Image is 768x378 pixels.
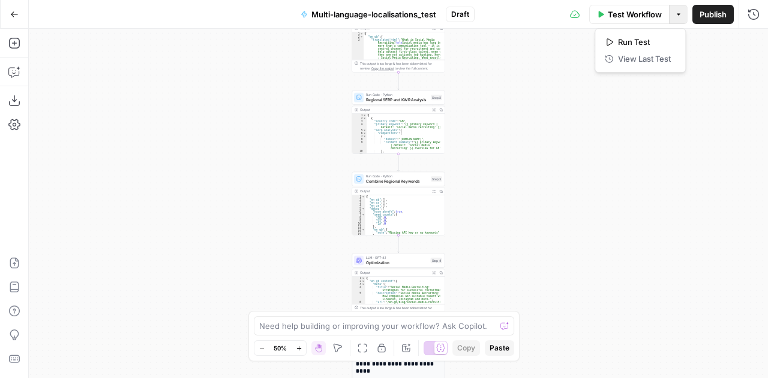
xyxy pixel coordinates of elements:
div: 4 [352,286,365,292]
div: Output{ "en_gb":{ "translated_html":"What is Social Media Recruiting?\n\nSocial media has long be... [352,9,445,72]
div: 8 [352,138,367,141]
div: 1 [352,32,364,35]
div: 10 [352,222,365,225]
button: Copy [452,340,480,356]
button: Publish [692,5,734,24]
div: Run Code · PythonRegional SERP and KWR AnalysisStep 2Output[ { "country_code":"GB", "primary_keyw... [352,90,445,154]
div: 9 [352,219,365,222]
div: 9 [352,141,367,150]
span: LLM · GPT-4.1 [366,255,428,260]
div: Step 2 [431,95,442,100]
span: Toggle code folding, rows 12 through 14 [362,228,365,231]
div: Output [360,107,428,112]
span: Regional SERP and KWR Analysis [366,96,428,102]
span: Toggle code folding, rows 7 through 10 [363,135,367,138]
div: 14 [352,234,365,237]
span: Publish [700,8,727,20]
div: 6 [352,132,367,135]
div: This output is too large & has been abbreviated for review. to view the full content. [360,306,442,315]
button: Test Workflow [589,5,669,24]
div: 8 [352,216,365,219]
div: 4 [352,123,367,129]
div: Run Code · PythonCombine Regional KeywordsStep 3Output{ "en_gb":[], "en_us":[], "en_za":[], "debu... [352,172,445,235]
div: 11 [352,153,367,156]
div: 3 [352,120,367,123]
span: 50% [274,343,287,353]
span: Toggle code folding, rows 11 through 14 [363,153,367,156]
span: Toggle code folding, rows 1 through 11 [362,277,365,280]
div: 1 [352,277,365,280]
span: Toggle code folding, rows 1 through 23 [362,195,365,198]
span: Optimization [366,259,428,265]
span: View Last Test [618,53,671,65]
button: Paste [485,340,514,356]
span: Multi-language-localisations_test [311,8,436,20]
div: 10 [352,150,367,153]
div: 13 [352,231,365,234]
span: Combine Regional Keywords [366,178,428,184]
span: Draft [451,9,469,20]
div: 11 [352,225,365,228]
span: Toggle code folding, rows 2 through 41 [363,117,367,120]
div: 7 [352,135,367,138]
span: Toggle code folding, rows 5 through 22 [362,207,365,210]
div: 4 [352,204,365,207]
div: 3 [352,283,365,286]
div: 5 [352,129,367,132]
span: Paste [490,343,509,353]
button: Multi-language-localisations_test [293,5,443,24]
span: Toggle code folding, rows 2 through 4 [360,35,364,38]
span: Toggle code folding, rows 1 through 5 [360,32,364,35]
div: Output [360,270,428,275]
span: Toggle code folding, rows 6 through 15 [363,132,367,135]
span: Run Test [618,36,671,48]
span: Run Code · Python [366,92,428,97]
span: Copy the output [371,66,394,70]
g: Edge from step_2 to step_3 [398,153,400,171]
div: 6 [352,210,365,213]
div: 2 [352,280,365,283]
span: Toggle code folding, rows 5 through 29 [363,129,367,132]
div: 12 [352,228,365,231]
div: Output [360,189,428,193]
g: Edge from step_3 to step_4 [398,235,400,252]
div: 2 [352,35,364,38]
span: Test Workflow [608,8,662,20]
span: Toggle code folding, rows 3 through 7 [362,283,365,286]
span: Copy [457,343,475,353]
div: 1 [352,114,367,117]
div: Step 4 [431,258,443,263]
span: Run Code · Python [366,174,428,179]
span: Toggle code folding, rows 2 through 10 [362,280,365,283]
div: 2 [352,198,365,201]
div: 5 [352,292,365,301]
div: This output is too large & has been abbreviated for review. to view the full content. [360,61,442,71]
g: Edge from step_1 to step_2 [398,72,400,89]
span: Toggle code folding, rows 1 through 122 [363,114,367,117]
div: 3 [352,201,365,204]
div: Output [360,26,428,31]
div: 1 [352,195,365,198]
div: 5 [352,207,365,210]
div: 2 [352,117,367,120]
div: Step 3 [431,176,442,182]
div: 6 [352,301,365,307]
div: LLM · GPT-4.1OptimizationStep 4Output{ "en_gb_content":{ "meta":{ "title":"Social Media Recruitin... [352,253,445,317]
div: 7 [352,213,365,216]
span: Toggle code folding, rows 7 through 11 [362,213,365,216]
